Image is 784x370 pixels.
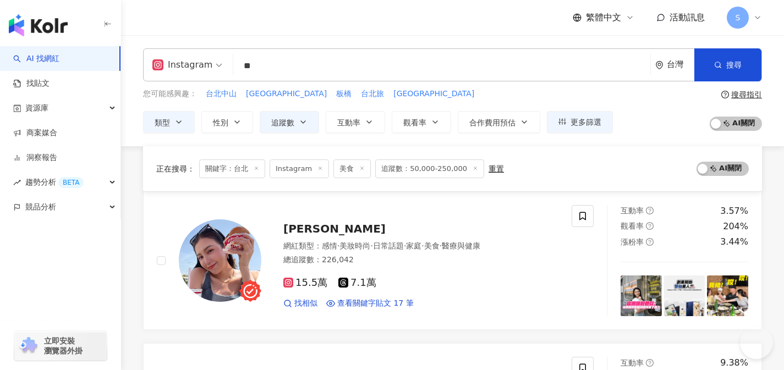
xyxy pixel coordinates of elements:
span: environment [655,61,664,69]
img: chrome extension [18,337,39,355]
span: 醫療與健康 [442,241,480,250]
button: 板橋 [336,88,352,100]
button: 互動率 [326,111,385,133]
span: 板橋 [336,89,352,100]
span: 觀看率 [403,118,426,127]
span: · [421,241,424,250]
span: 正在搜尋 ： [156,164,195,173]
span: rise [13,179,21,186]
a: 找貼文 [13,78,50,89]
button: 追蹤數 [260,111,319,133]
span: [GEOGRAPHIC_DATA] [246,89,327,100]
img: KOL Avatar [179,219,261,302]
span: 查看關鍵字貼文 17 筆 [337,298,414,309]
span: 台北旅 [361,89,384,100]
a: 找相似 [283,298,317,309]
div: 204% [723,220,748,233]
span: 美食 [333,159,371,178]
span: question-circle [721,91,729,98]
span: 美食 [424,241,440,250]
span: 台北中山 [206,89,237,100]
span: 繁體中文 [586,12,621,24]
span: 立即安裝 瀏覽器外掛 [44,336,83,356]
div: BETA [58,177,84,188]
button: 搜尋 [694,48,761,81]
span: 追蹤數 [271,118,294,127]
span: S [736,12,741,24]
a: KOL Avatar[PERSON_NAME]網紅類型：感情·美妝時尚·日常話題·家庭·美食·醫療與健康總追蹤數：226,04215.5萬7.1萬找相似查看關鍵字貼文 17 筆互動率questi... [143,191,762,330]
img: logo [9,14,68,36]
div: 3.57% [720,205,748,217]
img: post-image [707,275,748,317]
button: 更多篩選 [547,111,613,133]
a: 洞察報告 [13,152,57,163]
span: 搜尋 [726,60,742,69]
span: 更多篩選 [571,118,601,126]
span: 競品分析 [25,195,56,219]
span: [GEOGRAPHIC_DATA] [393,89,474,100]
img: post-image [664,275,705,317]
a: chrome extension立即安裝 瀏覽器外掛 [14,331,107,361]
a: 商案媒合 [13,128,57,139]
button: [GEOGRAPHIC_DATA] [245,88,327,100]
button: 合作費用預估 [458,111,540,133]
span: 15.5萬 [283,277,327,289]
span: 找相似 [294,298,317,309]
div: 重置 [489,164,504,173]
span: 資源庫 [25,96,48,120]
span: 追蹤數：50,000-250,000 [375,159,484,178]
div: 搜尋指引 [731,90,762,99]
span: 性別 [213,118,228,127]
span: · [337,241,339,250]
div: 3.44% [720,236,748,248]
span: 觀看率 [621,222,644,230]
span: question-circle [646,359,654,367]
span: 類型 [155,118,170,127]
span: question-circle [646,222,654,230]
div: Instagram [152,56,212,74]
div: 台灣 [667,60,694,69]
iframe: Help Scout Beacon - Open [740,326,773,359]
span: question-circle [646,238,654,246]
span: 美妝時尚 [339,241,370,250]
span: 互動率 [337,118,360,127]
button: 性別 [201,111,253,133]
span: 互動率 [621,206,644,215]
button: 觀看率 [392,111,451,133]
div: 網紅類型 ： [283,241,558,252]
span: 日常話題 [373,241,404,250]
span: 關鍵字：台北 [199,159,265,178]
span: 家庭 [406,241,421,250]
span: 7.1萬 [338,277,376,289]
span: · [370,241,372,250]
div: 總追蹤數 ： 226,042 [283,255,558,266]
span: 感情 [322,241,337,250]
span: 合作費用預估 [469,118,516,127]
a: 查看關鍵字貼文 17 筆 [326,298,414,309]
span: 活動訊息 [670,12,705,23]
div: 9.38% [720,357,748,369]
button: [GEOGRAPHIC_DATA] [393,88,475,100]
span: 趨勢分析 [25,170,84,195]
button: 台北中山 [205,88,237,100]
span: 您可能感興趣： [143,89,197,100]
span: · [404,241,406,250]
span: [PERSON_NAME] [283,222,386,235]
button: 台北旅 [360,88,385,100]
img: post-image [621,275,662,317]
span: Instagram [270,159,329,178]
span: question-circle [646,207,654,214]
span: 互動率 [621,358,644,367]
span: 漲粉率 [621,238,644,246]
span: · [440,241,442,250]
a: searchAI 找網紅 [13,53,59,64]
button: 類型 [143,111,195,133]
